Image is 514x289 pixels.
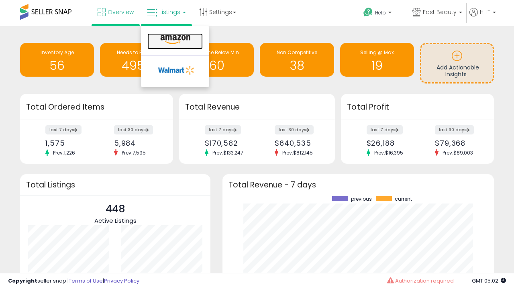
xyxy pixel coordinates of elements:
[277,49,317,56] span: Non Competitive
[278,149,317,156] span: Prev: $812,145
[370,149,407,156] span: Prev: $16,395
[435,125,474,134] label: last 30 days
[363,7,373,17] i: Get Help
[108,8,134,16] span: Overview
[118,149,150,156] span: Prev: 7,595
[375,9,386,16] span: Help
[421,44,493,82] a: Add Actionable Insights
[347,102,488,113] h3: Total Profit
[94,216,137,225] span: Active Listings
[275,139,321,147] div: $640,535
[423,8,457,16] span: Fast Beauty
[367,125,403,134] label: last 7 days
[94,201,137,217] p: 448
[205,139,251,147] div: $170,582
[184,59,250,72] h1: 60
[100,43,174,77] a: Needs to Reprice 4956
[344,59,410,72] h1: 19
[20,43,94,77] a: Inventory Age 56
[195,49,239,56] span: BB Price Below Min
[360,49,394,56] span: Selling @ Max
[114,125,153,134] label: last 30 days
[340,43,414,77] a: Selling @ Max 19
[104,277,139,285] a: Privacy Policy
[185,102,329,113] h3: Total Revenue
[26,182,204,188] h3: Total Listings
[439,149,477,156] span: Prev: $89,003
[367,139,412,147] div: $26,188
[114,139,159,147] div: 5,984
[469,8,496,26] a: Hi IT
[8,277,139,285] div: seller snap | |
[41,49,74,56] span: Inventory Age
[357,1,405,26] a: Help
[8,277,37,285] strong: Copyright
[275,125,314,134] label: last 30 days
[435,139,480,147] div: $79,368
[228,182,488,188] h3: Total Revenue - 7 days
[69,277,103,285] a: Terms of Use
[436,63,479,79] span: Add Actionable Insights
[264,59,330,72] h1: 38
[104,59,170,72] h1: 4956
[395,196,412,202] span: current
[45,125,82,134] label: last 7 days
[24,59,90,72] h1: 56
[260,43,334,77] a: Non Competitive 38
[480,8,490,16] span: Hi IT
[49,149,79,156] span: Prev: 1,226
[472,277,506,285] span: 2025-08-16 05:02 GMT
[351,196,372,202] span: previous
[45,139,90,147] div: 1,575
[208,149,247,156] span: Prev: $133,247
[205,125,241,134] label: last 7 days
[26,102,167,113] h3: Total Ordered Items
[117,49,157,56] span: Needs to Reprice
[159,8,180,16] span: Listings
[180,43,254,77] a: BB Price Below Min 60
